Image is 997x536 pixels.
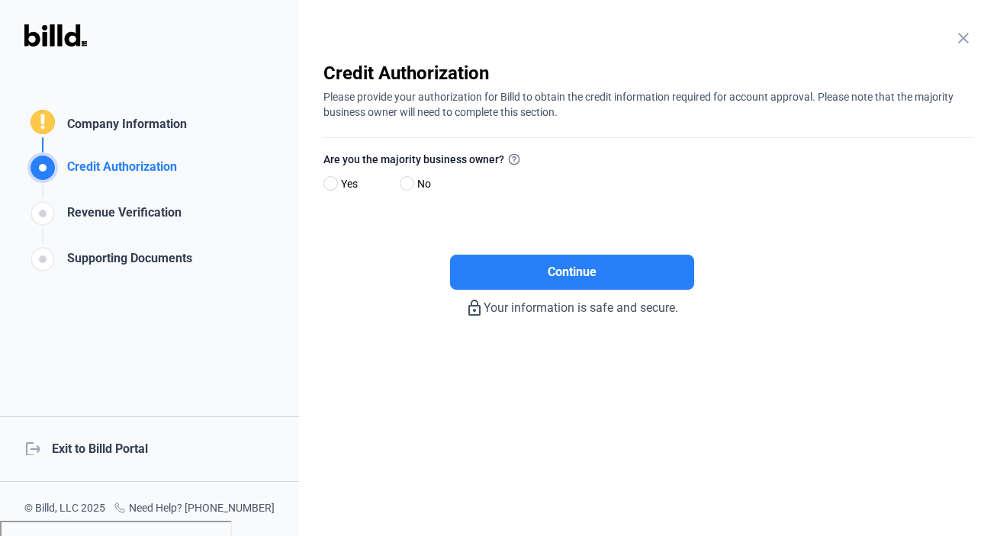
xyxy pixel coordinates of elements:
img: Billd Logo [24,24,87,47]
div: © Billd, LLC 2025 [24,500,105,518]
div: Revenue Verification [61,204,182,229]
span: No [411,175,431,193]
label: Are you the majority business owner? [323,151,820,171]
mat-icon: logout [24,440,40,455]
div: Your information is safe and secure. [323,290,820,317]
div: Credit Authorization [61,158,177,183]
div: Supporting Documents [61,249,192,274]
div: Credit Authorization [323,61,973,85]
div: Need Help? [PHONE_NUMBER] [114,500,275,518]
div: Company Information [61,115,187,137]
span: Yes [335,175,358,193]
button: Continue [450,255,694,290]
div: Please provide your authorization for Billd to obtain the credit information required for account... [323,85,973,120]
span: Continue [548,263,597,281]
mat-icon: lock_outline [465,299,484,317]
mat-icon: close [954,29,973,47]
